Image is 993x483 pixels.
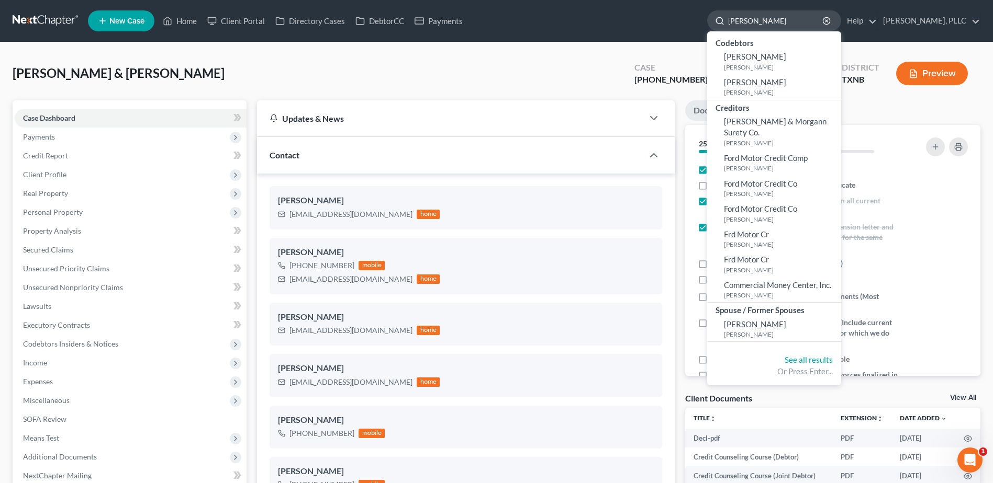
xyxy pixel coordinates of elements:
[685,447,832,466] td: Credit Counseling Course (Debtor)
[15,316,247,335] a: Executory Contracts
[350,11,409,30] a: DebtorCC
[15,278,247,297] a: Unsecured Nonpriority Claims
[710,416,716,422] i: unfold_more
[707,113,841,150] a: [PERSON_NAME] & Morgann Surety Co.[PERSON_NAME]
[694,414,716,422] a: Titleunfold_more
[23,226,81,235] span: Property Analysis
[707,316,841,342] a: [PERSON_NAME][PERSON_NAME]
[707,150,841,176] a: Ford Motor Credit Comp[PERSON_NAME]
[270,113,631,124] div: Updates & News
[23,302,51,310] span: Lawsuits
[23,283,123,292] span: Unsecured Nonpriority Claims
[685,100,721,121] a: Docs
[634,74,708,86] div: [PHONE_NUMBER]
[15,259,247,278] a: Unsecured Priority Claims
[158,11,202,30] a: Home
[707,277,841,303] a: Commercial Money Center, Inc.[PERSON_NAME]
[15,109,247,128] a: Case Dashboard
[707,74,841,100] a: [PERSON_NAME][PERSON_NAME]
[359,261,385,270] div: mobile
[842,74,879,86] div: TXNB
[23,189,68,198] span: Real Property
[832,429,891,447] td: PDF
[724,280,831,290] span: Commercial Money Center, Inc.
[23,452,97,461] span: Additional Documents
[724,179,797,188] span: Ford Motor Credit Co
[15,297,247,316] a: Lawsuits
[278,414,654,427] div: [PERSON_NAME]
[417,326,440,335] div: home
[417,377,440,387] div: home
[23,320,90,329] span: Executory Contracts
[15,146,247,165] a: Credit Report
[891,429,955,447] td: [DATE]
[724,215,839,224] small: [PERSON_NAME]
[891,447,955,466] td: [DATE]
[23,415,66,423] span: SOFA Review
[842,11,877,30] a: Help
[877,416,883,422] i: unfold_more
[23,433,59,442] span: Means Test
[13,65,225,80] span: [PERSON_NAME] & [PERSON_NAME]
[289,325,412,336] div: [EMAIL_ADDRESS][DOMAIN_NAME]
[896,62,968,85] button: Preview
[724,204,797,213] span: Ford Motor Credit Co
[685,393,752,404] div: Client Documents
[707,100,841,113] div: Creditors
[109,17,144,25] span: New Case
[842,62,879,74] div: District
[707,226,841,252] a: Frd Motor Cr[PERSON_NAME]
[707,201,841,226] a: Ford Motor Credit Co[PERSON_NAME]
[832,447,891,466] td: PDF
[699,139,750,148] strong: 25% Completed
[417,274,440,284] div: home
[270,11,350,30] a: Directory Cases
[900,414,947,422] a: Date Added expand_more
[23,208,83,216] span: Personal Property
[724,266,839,274] small: [PERSON_NAME]
[359,429,385,438] div: mobile
[289,428,354,439] div: [PHONE_NUMBER]
[23,132,55,141] span: Payments
[409,11,468,30] a: Payments
[707,303,841,316] div: Spouse / Former Spouses
[289,260,354,271] div: [PHONE_NUMBER]
[724,291,839,300] small: [PERSON_NAME]
[716,366,833,377] div: Or Press Enter...
[841,414,883,422] a: Extensionunfold_more
[23,377,53,386] span: Expenses
[202,11,270,30] a: Client Portal
[417,210,440,219] div: home
[707,36,841,49] div: Codebtors
[941,416,947,422] i: expand_more
[278,246,654,259] div: [PERSON_NAME]
[728,11,824,30] input: Search by name...
[724,229,769,239] span: Frd Motor Cr
[707,49,841,74] a: [PERSON_NAME][PERSON_NAME]
[724,117,827,137] span: [PERSON_NAME] & Morgann Surety Co.
[15,222,247,240] a: Property Analysis
[979,447,987,456] span: 1
[23,396,70,405] span: Miscellaneous
[878,11,980,30] a: [PERSON_NAME], PLLC
[23,339,118,348] span: Codebtors Insiders & Notices
[724,52,786,61] span: [PERSON_NAME]
[707,176,841,201] a: Ford Motor Credit Co[PERSON_NAME]
[685,429,832,447] td: Decl-pdf
[724,319,786,329] span: [PERSON_NAME]
[289,377,412,387] div: [EMAIL_ADDRESS][DOMAIN_NAME]
[23,151,68,160] span: Credit Report
[278,465,654,478] div: [PERSON_NAME]
[278,311,654,324] div: [PERSON_NAME]
[23,170,66,179] span: Client Profile
[707,251,841,277] a: Frd Motor Cr[PERSON_NAME]
[950,394,976,401] a: View All
[270,150,299,160] span: Contact
[15,410,247,429] a: SOFA Review
[724,189,839,198] small: [PERSON_NAME]
[23,264,109,273] span: Unsecured Priority Claims
[724,77,786,87] span: [PERSON_NAME]
[23,471,92,480] span: NextChapter Mailing
[23,245,73,254] span: Secured Claims
[23,113,75,122] span: Case Dashboard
